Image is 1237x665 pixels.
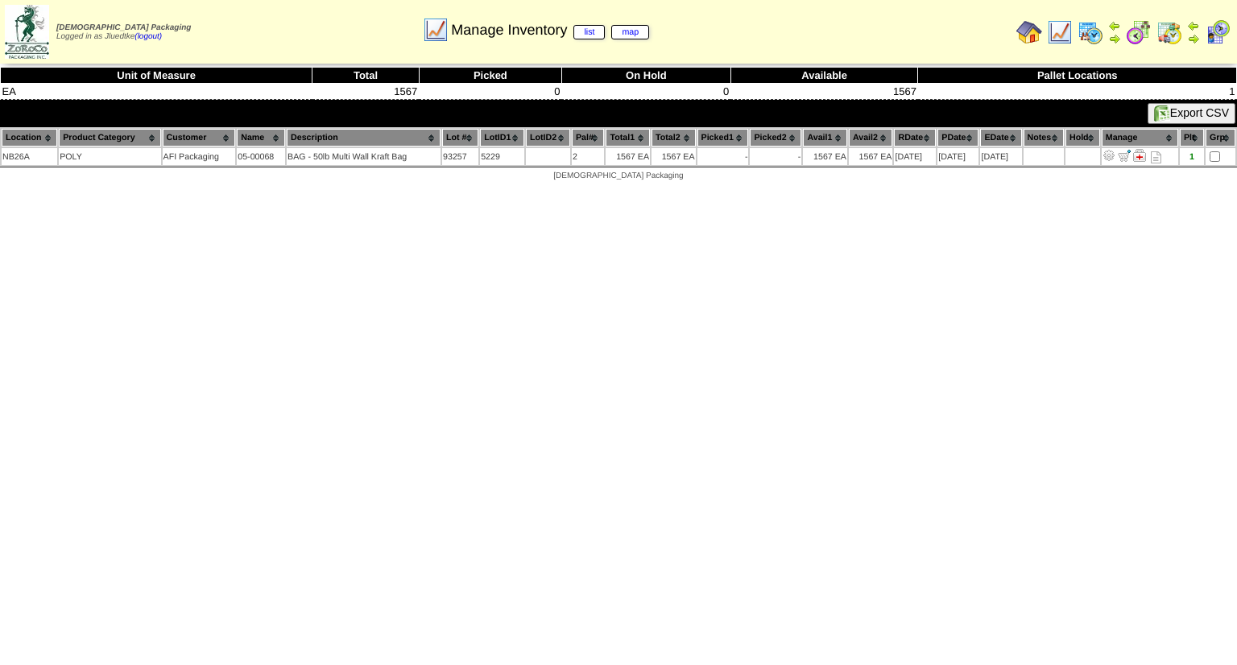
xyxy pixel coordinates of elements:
[526,129,570,147] th: LotID2
[287,148,441,165] td: BAG - 50lb Multi Wall Kraft Bag
[237,129,285,147] th: Name
[1078,19,1103,45] img: calendarprod.gif
[652,129,696,147] th: Total2
[1148,103,1235,124] button: Export CSV
[606,148,650,165] td: 1567 EA
[163,148,236,165] td: AFI Packaging
[1,68,312,84] th: Unit of Measure
[1133,149,1146,162] img: Manage Hold
[423,17,449,43] img: line_graph.gif
[803,129,847,147] th: Avail1
[419,68,561,84] th: Picked
[1047,19,1073,45] img: line_graph.gif
[918,84,1237,100] td: 1
[572,129,605,147] th: Pal#
[312,68,420,84] th: Total
[1206,129,1235,147] th: Grp
[1205,19,1231,45] img: calendarcustomer.gif
[750,129,801,147] th: Picked2
[572,148,605,165] td: 2
[287,129,441,147] th: Description
[1108,32,1121,45] img: arrowright.gif
[561,84,730,100] td: 0
[730,68,918,84] th: Available
[451,22,649,39] span: Manage Inventory
[730,84,918,100] td: 1567
[237,148,285,165] td: 05-00068
[442,129,478,147] th: Lot #
[1118,149,1131,162] img: Move
[606,129,650,147] th: Total1
[56,23,191,41] span: Logged in as Jluedtke
[1156,19,1182,45] img: calendarinout.gif
[1151,151,1161,163] i: Note
[1154,105,1170,122] img: excel.gif
[2,148,57,165] td: NB26A
[1065,129,1100,147] th: Hold
[573,25,605,39] a: list
[1016,19,1042,45] img: home.gif
[553,171,683,180] span: [DEMOGRAPHIC_DATA] Packaging
[849,148,893,165] td: 1567 EA
[803,148,847,165] td: 1567 EA
[894,148,936,165] td: [DATE]
[894,129,936,147] th: RDate
[56,23,191,32] span: [DEMOGRAPHIC_DATA] Packaging
[937,148,978,165] td: [DATE]
[697,148,749,165] td: -
[980,148,1021,165] td: [DATE]
[652,148,696,165] td: 1567 EA
[697,129,749,147] th: Picked1
[312,84,420,100] td: 1567
[419,84,561,100] td: 0
[1187,32,1200,45] img: arrowright.gif
[1180,129,1204,147] th: Plt
[980,129,1021,147] th: EDate
[918,68,1237,84] th: Pallet Locations
[2,129,57,147] th: Location
[1103,149,1115,162] img: Adjust
[1187,19,1200,32] img: arrowleft.gif
[163,129,236,147] th: Customer
[750,148,801,165] td: -
[134,32,162,41] a: (logout)
[1024,129,1064,147] th: Notes
[561,68,730,84] th: On Hold
[480,148,524,165] td: 5229
[1102,129,1178,147] th: Manage
[611,25,649,39] a: map
[1,84,312,100] td: EA
[442,148,478,165] td: 93257
[849,129,893,147] th: Avail2
[1108,19,1121,32] img: arrowleft.gif
[5,5,49,59] img: zoroco-logo-small.webp
[59,129,160,147] th: Product Category
[480,129,524,147] th: LotID1
[1181,152,1203,162] div: 1
[59,148,160,165] td: POLY
[1126,19,1152,45] img: calendarblend.gif
[937,129,978,147] th: PDate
